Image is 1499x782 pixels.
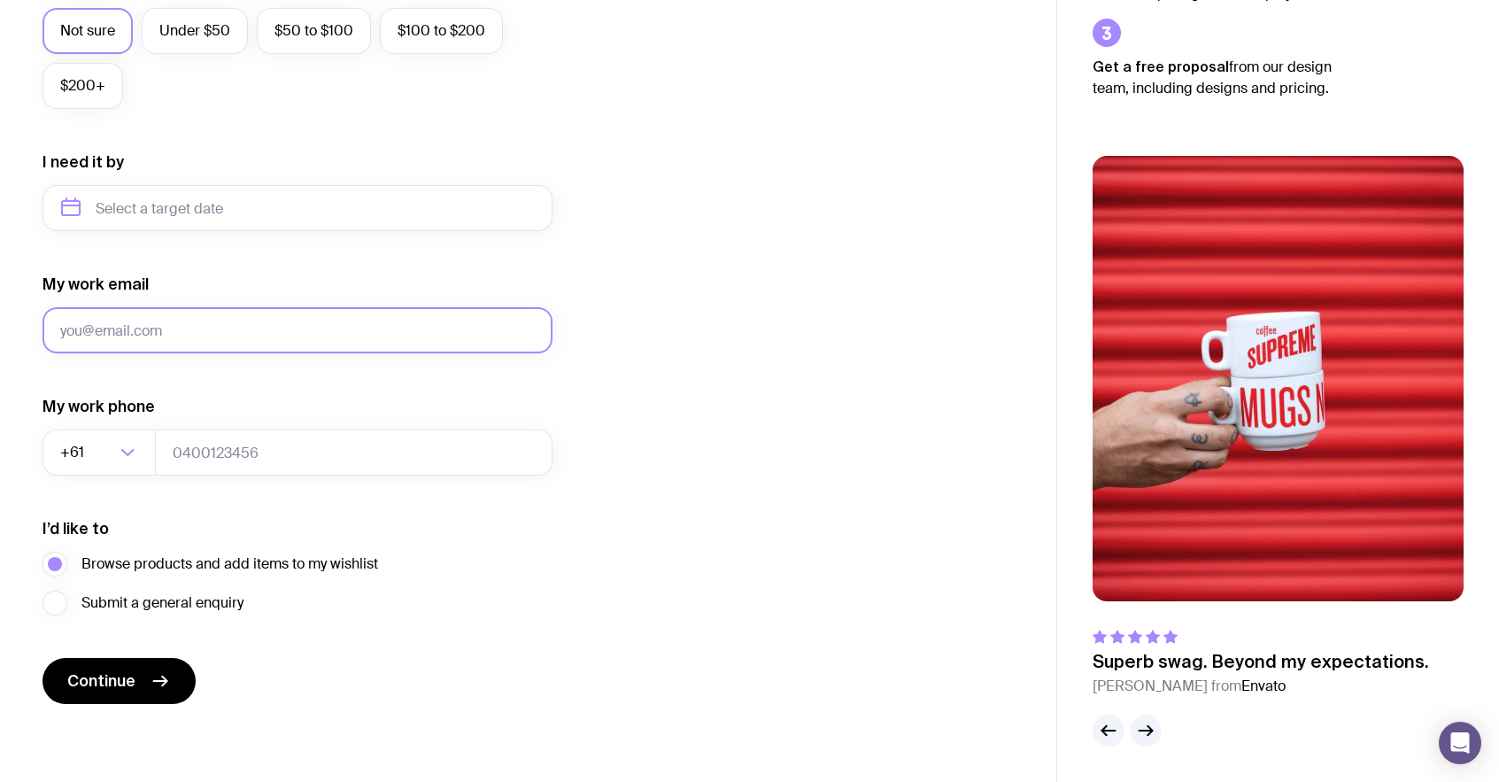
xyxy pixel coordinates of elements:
span: Submit a general enquiry [81,592,243,614]
input: you@email.com [42,307,552,353]
label: I need it by [42,151,124,173]
p: Superb swag. Beyond my expectations. [1093,651,1429,672]
label: I’d like to [42,518,109,539]
span: Browse products and add items to my wishlist [81,554,378,575]
label: Under $50 [142,8,248,54]
label: $50 to $100 [257,8,371,54]
input: Select a target date [42,185,552,231]
div: Open Intercom Messenger [1439,722,1481,764]
cite: [PERSON_NAME] from [1093,676,1429,697]
div: Search for option [42,430,156,476]
label: $200+ [42,63,123,109]
label: My work phone [42,396,155,417]
label: $100 to $200 [380,8,503,54]
input: Search for option [88,430,115,476]
label: My work email [42,274,149,295]
span: +61 [60,430,88,476]
strong: Get a free proposal [1093,58,1229,74]
input: 0400123456 [155,430,552,476]
label: Not sure [42,8,133,54]
button: Continue [42,658,196,704]
span: Envato [1241,677,1286,695]
span: Continue [67,670,135,692]
p: from our design team, including designs and pricing. [1093,56,1358,99]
